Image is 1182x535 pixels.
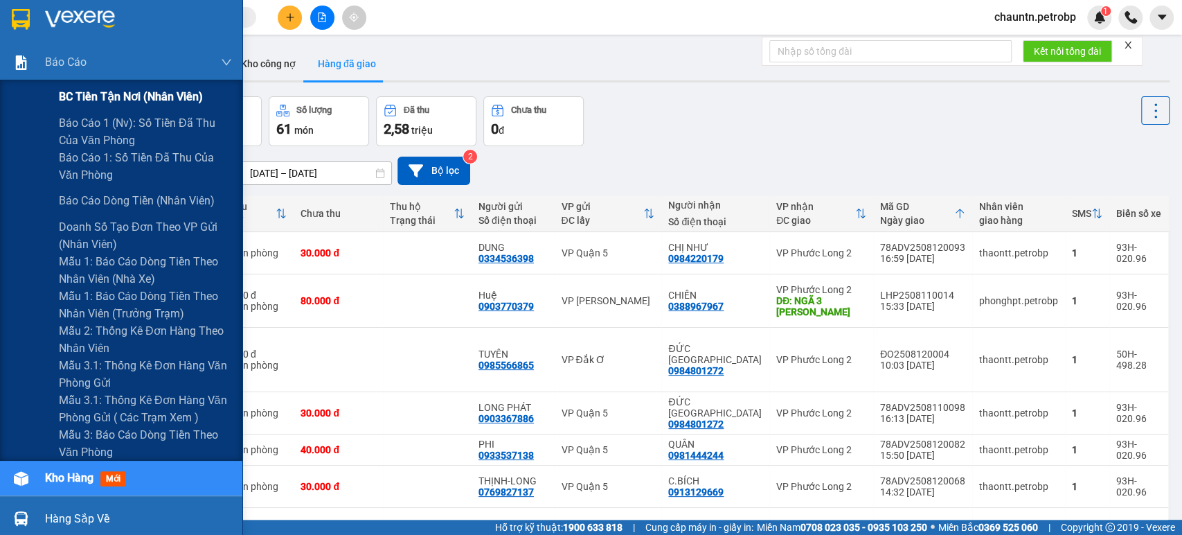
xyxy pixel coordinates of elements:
div: Biển số xe [1116,208,1161,219]
span: 2,58 [384,121,409,137]
div: VP Phước Long 2 [776,284,866,295]
div: 80.000 đ [301,295,375,306]
span: | [633,520,635,535]
div: thaontt.petrobp [979,481,1058,492]
span: đ [499,125,504,136]
div: Người nhận [668,200,762,211]
div: 78ADV2508120068 [880,475,965,486]
div: DĐ: NGÃ 3 PHƯỚC QUẢ [776,295,866,317]
div: 1 [1072,444,1102,455]
div: 30.000 đ [301,247,375,258]
strong: 1900 633 818 [563,522,623,533]
span: Kết nối tổng đài [1034,44,1101,59]
button: Hàng đã giao [307,47,387,80]
span: down [221,57,232,68]
div: Người gửi [478,201,547,212]
div: SMS [1072,208,1091,219]
th: Toggle SortBy [1065,195,1109,232]
span: plus [285,12,295,22]
span: Miền Nam [757,520,927,535]
span: Báo cáo 1: Số tiền đã thu của văn phòng [59,149,232,184]
div: Đã thu [404,105,429,115]
th: Toggle SortBy [873,195,972,232]
div: 0984801272 [668,365,724,376]
div: Đã thu [218,201,276,212]
span: copyright [1105,523,1115,532]
button: Bộ lọc [397,157,470,185]
div: 0933537138 [478,450,534,461]
div: Chưa thu [301,208,375,219]
div: 0984220179 [668,253,724,264]
img: logo-vxr [12,9,30,30]
div: Tại văn phòng [218,407,287,419]
span: Báo cáo [45,53,87,71]
span: ⚪️ [931,525,935,530]
span: close [1123,40,1133,50]
span: triệu [411,125,433,136]
span: Cung cấp máy in - giấy in: [645,520,753,535]
div: VP Quận 5 [561,407,654,419]
div: 15:50 [DATE] [880,450,965,461]
th: Toggle SortBy [769,195,873,232]
div: 15:33 [DATE] [880,301,965,312]
div: VP [PERSON_NAME] [561,295,654,306]
div: ĐỨC THỤY [668,343,762,365]
div: 93H-020.96 [1116,242,1161,264]
div: Mã GD [880,201,954,212]
div: VP Quận 5 [561,247,654,258]
div: Số lượng [296,105,332,115]
div: DUNG [478,242,547,253]
img: solution-icon [14,55,28,70]
strong: 0708 023 035 - 0935 103 250 [800,522,927,533]
div: 78ADV2508110098 [880,402,965,413]
div: Số điện thoại [668,216,762,227]
span: file-add [317,12,327,22]
div: 1 [1072,295,1102,306]
div: 50H-498.28 [1116,349,1161,371]
div: 0769827137 [478,486,534,498]
button: Số lượng61món [269,96,369,146]
button: Kết nối tổng đài [1023,40,1112,62]
div: 0334536398 [478,253,534,264]
span: aim [349,12,359,22]
div: 1 [1072,407,1102,419]
div: 16:59 [DATE] [880,253,965,264]
div: VP Quận 5 [561,444,654,455]
span: | [1048,520,1050,535]
div: Tại văn phòng [218,481,287,492]
div: 1 [1072,247,1102,258]
span: Báo cáo dòng tiền (nhân viên) [59,192,215,209]
div: LHP2508110014 [880,290,965,301]
span: Mẫu 1: Báo cáo dòng tiền theo nhân viên (nhà xe) [59,253,232,288]
input: Select a date range. [240,162,391,184]
div: ĐC lấy [561,215,643,226]
span: caret-down [1156,11,1168,24]
button: plus [278,6,302,30]
button: Kho công nợ [230,47,307,80]
div: VP Phước Long 2 [776,407,866,419]
button: caret-down [1149,6,1174,30]
div: 93H-020.96 [1116,290,1161,312]
div: thaontt.petrobp [979,247,1058,258]
div: PHI [478,439,547,450]
div: Chưa thu [511,105,546,115]
span: Báo cáo 1 (nv): Số tiền đã thu của văn phòng [59,114,232,149]
div: TUYÊN [478,349,547,360]
sup: 1 [1101,6,1111,16]
div: 78ADV2508120093 [880,242,965,253]
span: Mẫu 3.1: Thống kê đơn hàng văn phòng gửi [59,357,232,392]
th: Toggle SortBy [211,195,294,232]
img: warehouse-icon [14,511,28,526]
div: QUÂN [668,439,762,450]
div: Nhân viên [979,201,1058,212]
div: VP Phước Long 2 [776,444,866,455]
div: Số điện thoại [478,215,547,226]
div: VP gửi [561,201,643,212]
div: VP Quận 5 [561,481,654,492]
span: Hỗ trợ kỹ thuật: [495,520,623,535]
span: Doanh số tạo đơn theo VP gửi (nhân viên) [59,218,232,253]
div: thaontt.petrobp [979,354,1058,365]
span: món [294,125,314,136]
div: 0981444244 [668,450,724,461]
span: 1 [1103,6,1108,16]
